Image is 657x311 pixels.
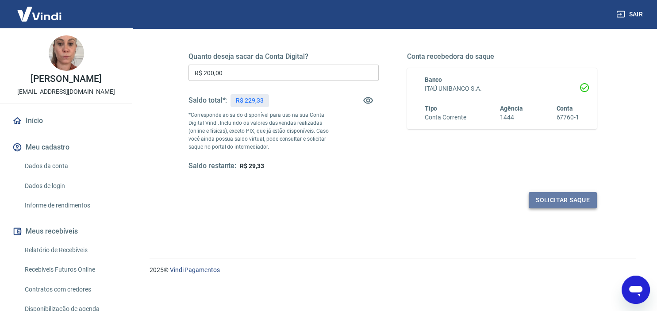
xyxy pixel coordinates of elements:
[556,105,573,112] span: Conta
[17,87,115,96] p: [EMAIL_ADDRESS][DOMAIN_NAME]
[556,113,579,122] h6: 67760-1
[188,52,379,61] h5: Quanto deseja sacar da Conta Digital?
[31,74,101,84] p: [PERSON_NAME]
[21,196,122,215] a: Informe de rendimentos
[240,162,264,169] span: R$ 29,33
[11,138,122,157] button: Meu cadastro
[49,35,84,71] img: 312393e4-877e-4ba9-a258-d3e983f454a1.jpeg
[500,105,523,112] span: Agência
[425,84,580,93] h6: ITAÚ UNIBANCO S.A.
[529,192,597,208] button: Solicitar saque
[407,52,597,61] h5: Conta recebedora do saque
[21,261,122,279] a: Recebíveis Futuros Online
[622,276,650,304] iframe: Botão para abrir a janela de mensagens
[21,241,122,259] a: Relatório de Recebíveis
[425,76,442,83] span: Banco
[21,177,122,195] a: Dados de login
[170,266,220,273] a: Vindi Pagamentos
[150,265,636,275] p: 2025 ©
[188,111,331,151] p: *Corresponde ao saldo disponível para uso na sua Conta Digital Vindi. Incluindo os valores das ve...
[500,113,523,122] h6: 1444
[11,0,68,27] img: Vindi
[11,222,122,241] button: Meus recebíveis
[21,157,122,175] a: Dados da conta
[11,111,122,131] a: Início
[188,96,227,105] h5: Saldo total*:
[425,105,438,112] span: Tipo
[236,96,264,105] p: R$ 229,33
[615,6,646,23] button: Sair
[188,161,236,171] h5: Saldo restante:
[425,113,466,122] h6: Conta Corrente
[21,280,122,299] a: Contratos com credores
